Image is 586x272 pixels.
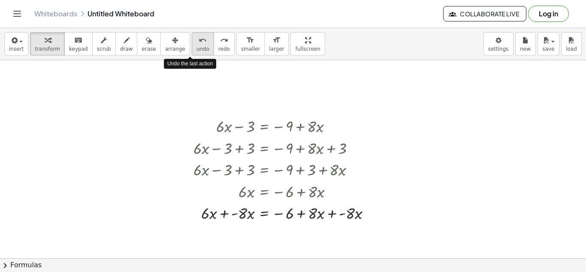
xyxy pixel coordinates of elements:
i: keyboard [74,35,82,46]
span: undo [196,46,209,52]
span: arrange [165,46,185,52]
span: keypad [69,46,88,52]
i: format_size [246,35,254,46]
button: new [515,32,536,55]
button: transform [30,32,65,55]
span: fullscreen [295,46,320,52]
button: insert [4,32,28,55]
span: insert [9,46,24,52]
span: draw [120,46,133,52]
i: undo [199,35,207,46]
button: draw [115,32,138,55]
span: erase [142,46,156,52]
span: redo [218,46,230,52]
button: load [561,32,582,55]
span: scrub [97,46,111,52]
button: keyboardkeypad [64,32,93,55]
span: smaller [241,46,260,52]
button: format_sizelarger [264,32,289,55]
span: larger [269,46,284,52]
span: settings [488,46,509,52]
button: arrange [160,32,190,55]
i: redo [220,35,228,46]
span: load [566,46,577,52]
button: Toggle navigation [10,7,24,21]
span: save [542,46,554,52]
div: Undo the last action [164,59,216,69]
a: Whiteboards [34,9,77,18]
button: erase [137,32,160,55]
span: Collaborate Live [450,10,519,18]
span: new [520,46,531,52]
button: Collaborate Live [443,6,526,21]
button: Log in [528,6,569,22]
i: format_size [272,35,281,46]
button: undoundo [192,32,214,55]
button: scrub [92,32,116,55]
span: transform [35,46,60,52]
button: format_sizesmaller [236,32,265,55]
button: save [538,32,559,55]
button: redoredo [214,32,235,55]
button: settings [483,32,514,55]
button: fullscreen [290,32,325,55]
